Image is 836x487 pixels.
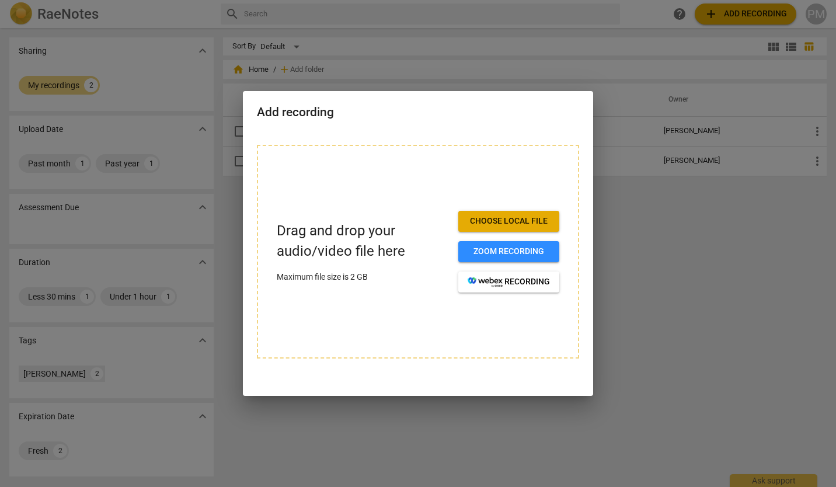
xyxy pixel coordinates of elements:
button: recording [458,272,559,293]
button: Choose local file [458,211,559,232]
p: Maximum file size is 2 GB [277,271,449,283]
span: Choose local file [468,215,550,227]
span: Zoom recording [468,246,550,258]
h2: Add recording [257,105,579,120]
button: Zoom recording [458,241,559,262]
p: Drag and drop your audio/video file here [277,221,449,262]
span: recording [468,276,550,288]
